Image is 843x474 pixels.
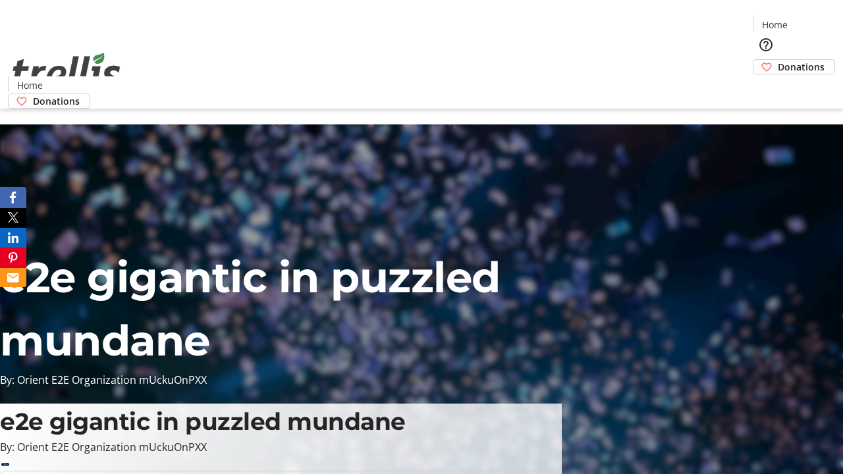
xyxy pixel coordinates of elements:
a: Donations [8,93,90,109]
span: Donations [33,94,80,108]
span: Donations [778,60,825,74]
button: Help [753,32,779,58]
span: Home [762,18,788,32]
span: Home [17,78,43,92]
button: Cart [753,74,779,101]
a: Home [9,78,51,92]
a: Donations [753,59,835,74]
img: Orient E2E Organization mUckuOnPXX's Logo [8,38,125,104]
a: Home [753,18,796,32]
